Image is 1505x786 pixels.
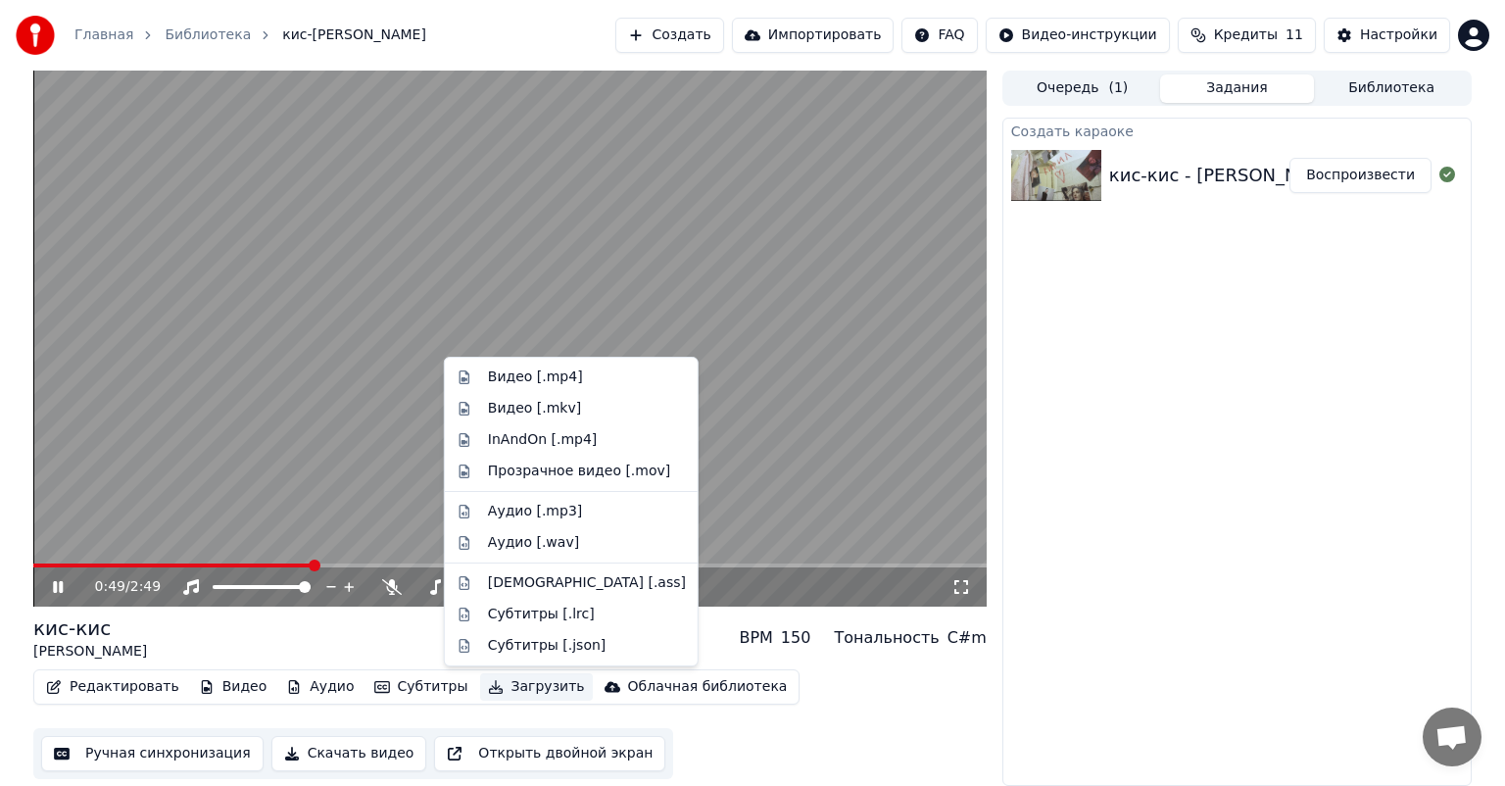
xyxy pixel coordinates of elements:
[16,16,55,55] img: youka
[1109,162,1343,189] div: кис-кис - [PERSON_NAME]
[1423,708,1481,766] div: Открытый чат
[38,673,187,701] button: Редактировать
[834,626,939,650] div: Тональность
[95,577,125,597] span: 0:49
[1160,74,1315,103] button: Задания
[901,18,977,53] button: FAQ
[739,626,772,650] div: BPM
[480,673,593,701] button: Загрузить
[615,18,723,53] button: Создать
[488,605,595,624] div: Субтитры [.lrc]
[488,573,686,593] div: [DEMOGRAPHIC_DATA] [.ass]
[947,626,987,650] div: C#m
[488,430,598,450] div: InAndOn [.mp4]
[1108,78,1128,98] span: ( 1 )
[33,614,147,642] div: кис-кис
[130,577,161,597] span: 2:49
[74,25,426,45] nav: breadcrumb
[74,25,133,45] a: Главная
[488,368,583,387] div: Видео [.mp4]
[488,462,670,481] div: Прозрачное видео [.mov]
[1178,18,1316,53] button: Кредиты11
[732,18,895,53] button: Импортировать
[488,399,581,418] div: Видео [.mkv]
[165,25,251,45] a: Библиотека
[1005,74,1160,103] button: Очередь
[1214,25,1278,45] span: Кредиты
[1324,18,1450,53] button: Настройки
[191,673,275,701] button: Видео
[33,642,147,662] div: [PERSON_NAME]
[41,736,264,771] button: Ручная синхронизация
[1286,25,1303,45] span: 11
[366,673,476,701] button: Субтитры
[434,736,665,771] button: Открыть двойной экран
[488,502,582,521] div: Аудио [.mp3]
[1003,119,1471,142] div: Создать караоке
[95,577,142,597] div: /
[781,626,811,650] div: 150
[488,636,607,656] div: Субтитры [.json]
[1314,74,1469,103] button: Библиотека
[282,25,426,45] span: кис-[PERSON_NAME]
[488,533,579,553] div: Аудио [.wav]
[271,736,427,771] button: Скачать видео
[278,673,362,701] button: Аудио
[628,677,788,697] div: Облачная библиотека
[1360,25,1437,45] div: Настройки
[986,18,1170,53] button: Видео-инструкции
[1289,158,1432,193] button: Воспроизвести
